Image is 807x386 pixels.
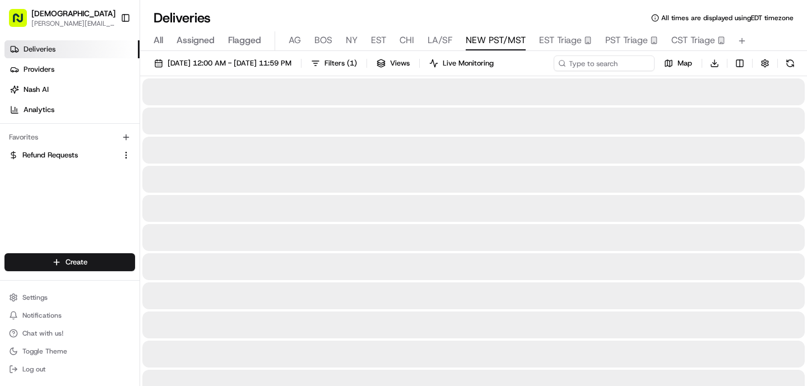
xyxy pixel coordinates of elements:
span: All times are displayed using EDT timezone [661,13,794,22]
a: Deliveries [4,40,140,58]
input: Clear [29,72,185,84]
span: Chat with us! [22,329,63,338]
span: Settings [22,293,48,302]
span: Filters [324,58,357,68]
img: Nash [11,11,34,34]
span: Log out [22,365,45,374]
a: Analytics [4,101,140,119]
button: [DEMOGRAPHIC_DATA][PERSON_NAME][EMAIL_ADDRESS][DOMAIN_NAME] [4,4,116,31]
button: Log out [4,361,135,377]
button: [DEMOGRAPHIC_DATA] [31,8,115,19]
button: Filters(1) [306,55,362,71]
div: Start new chat [38,107,184,118]
button: Live Monitoring [424,55,499,71]
div: Favorites [4,128,135,146]
a: Nash AI [4,81,140,99]
a: Refund Requests [9,150,117,160]
h1: Deliveries [154,9,211,27]
button: [DATE] 12:00 AM - [DATE] 11:59 PM [149,55,296,71]
span: NEW PST/MST [466,34,526,47]
span: Pylon [112,190,136,198]
button: Refresh [782,55,798,71]
span: ( 1 ) [347,58,357,68]
span: Notifications [22,311,62,320]
button: Refund Requests [4,146,135,164]
span: Nash AI [24,85,49,95]
button: Map [659,55,697,71]
span: Views [390,58,410,68]
span: [DATE] 12:00 AM - [DATE] 11:59 PM [168,58,291,68]
button: Start new chat [191,110,204,124]
span: API Documentation [106,162,180,174]
span: All [154,34,163,47]
img: 1736555255976-a54dd68f-1ca7-489b-9aae-adbdc363a1c4 [11,107,31,127]
button: Toggle Theme [4,343,135,359]
span: AG [289,34,301,47]
button: Views [372,55,415,71]
span: CHI [400,34,414,47]
span: Live Monitoring [443,58,494,68]
span: Map [678,58,692,68]
button: Settings [4,290,135,305]
p: Welcome 👋 [11,45,204,63]
div: 📗 [11,164,20,173]
span: CST Triage [671,34,715,47]
span: EST Triage [539,34,582,47]
a: 💻API Documentation [90,158,184,178]
input: Type to search [554,55,655,71]
span: Toggle Theme [22,347,67,356]
span: Knowledge Base [22,162,86,174]
a: 📗Knowledge Base [7,158,90,178]
span: Analytics [24,105,54,115]
button: Notifications [4,308,135,323]
span: Deliveries [24,44,55,54]
button: Chat with us! [4,325,135,341]
div: 💻 [95,164,104,173]
span: Refund Requests [22,150,78,160]
span: Assigned [177,34,215,47]
span: Create [66,257,87,267]
span: LA/SF [428,34,452,47]
button: [PERSON_NAME][EMAIL_ADDRESS][DOMAIN_NAME] [31,19,115,28]
span: PST Triage [605,34,648,47]
div: We're available if you need us! [38,118,142,127]
button: Create [4,253,135,271]
span: Flagged [228,34,261,47]
span: Providers [24,64,54,75]
a: Powered byPylon [79,189,136,198]
span: NY [346,34,358,47]
span: EST [371,34,386,47]
span: BOS [314,34,332,47]
a: Providers [4,61,140,78]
